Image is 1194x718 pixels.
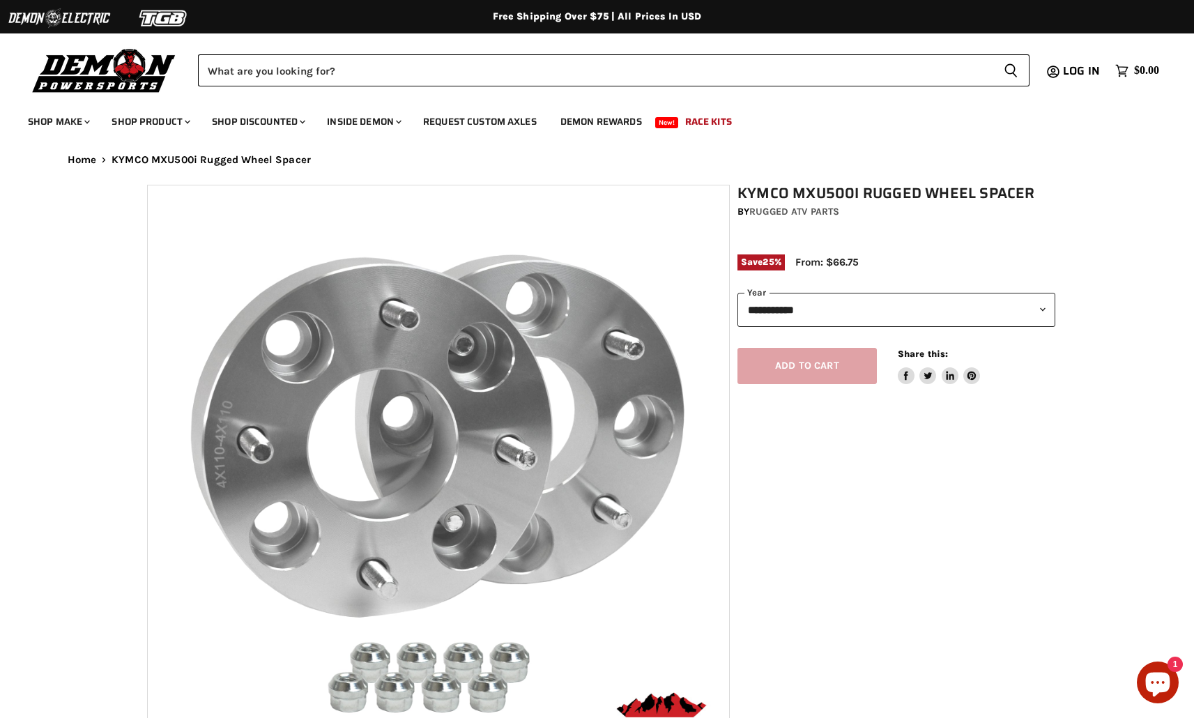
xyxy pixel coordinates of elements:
[550,107,652,136] a: Demon Rewards
[898,349,948,359] span: Share this:
[1063,62,1100,79] span: Log in
[17,107,98,136] a: Shop Make
[737,185,1055,202] h1: KYMCO MXU500i Rugged Wheel Spacer
[993,54,1030,86] button: Search
[655,117,679,128] span: New!
[316,107,410,136] a: Inside Demon
[68,154,97,166] a: Home
[1057,65,1108,77] a: Log in
[1134,64,1159,77] span: $0.00
[675,107,742,136] a: Race Kits
[737,293,1055,327] select: year
[749,206,839,217] a: Rugged ATV Parts
[40,10,1155,23] div: Free Shipping Over $75 | All Prices In USD
[201,107,314,136] a: Shop Discounted
[40,154,1155,166] nav: Breadcrumbs
[198,54,1030,86] form: Product
[795,256,859,268] span: From: $66.75
[112,5,216,31] img: TGB Logo 2
[413,107,547,136] a: Request Custom Axles
[28,45,181,95] img: Demon Powersports
[1133,662,1183,707] inbox-online-store-chat: Shopify online store chat
[7,5,112,31] img: Demon Electric Logo 2
[17,102,1156,136] ul: Main menu
[198,54,993,86] input: Search
[737,204,1055,220] div: by
[101,107,199,136] a: Shop Product
[1108,61,1166,81] a: $0.00
[112,154,311,166] span: KYMCO MXU500i Rugged Wheel Spacer
[763,257,774,267] span: 25
[898,348,981,385] aside: Share this:
[737,254,785,270] span: Save %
